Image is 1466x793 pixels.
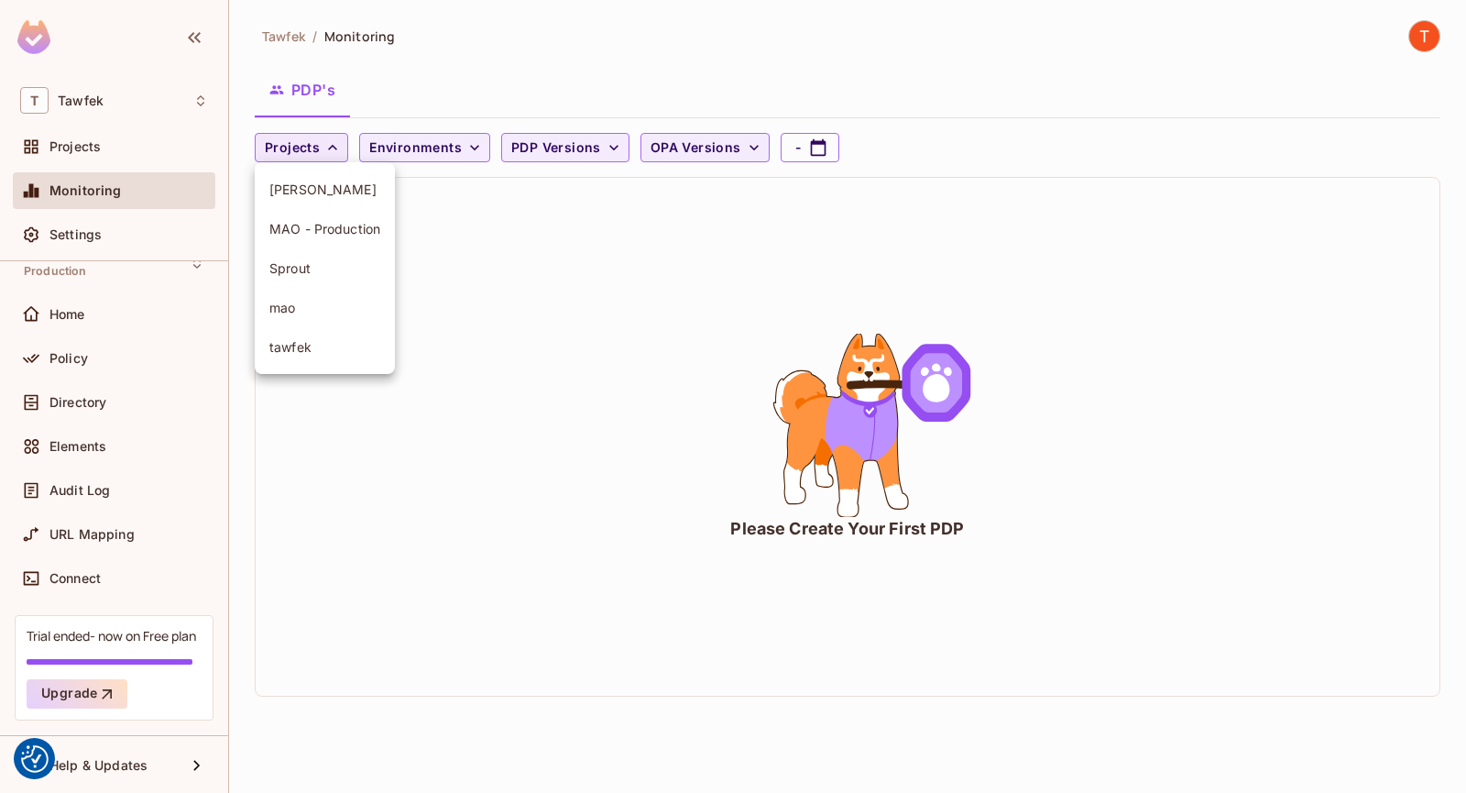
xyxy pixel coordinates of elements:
[21,745,49,773] button: Consent Preferences
[269,299,380,316] span: mao
[269,181,380,198] span: [PERSON_NAME]
[21,745,49,773] img: Revisit consent button
[269,338,380,356] span: tawfek
[269,220,380,237] span: MAO - Production
[269,259,380,277] span: Sprout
